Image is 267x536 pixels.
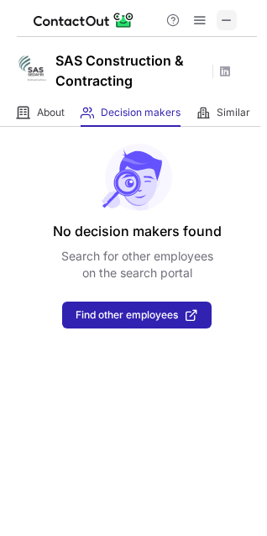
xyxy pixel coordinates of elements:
img: 4e785c588fccc72fe4df3b6cfdd1e431 [17,51,50,85]
h1: SAS Construction & Contracting [55,50,207,91]
span: Find other employees [76,309,178,321]
img: No leads found [101,144,173,211]
span: Similar [217,106,250,119]
span: Decision makers [101,106,181,119]
button: Find other employees [62,302,212,328]
header: No decision makers found [53,221,222,241]
p: Search for other employees on the search portal [61,248,213,281]
img: ContactOut v5.3.10 [34,10,134,30]
span: About [37,106,65,119]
